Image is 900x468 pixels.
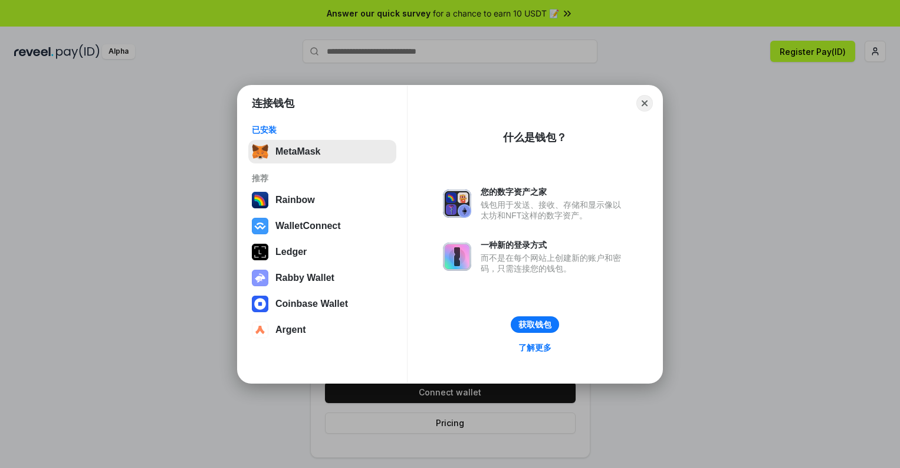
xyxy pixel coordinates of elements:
button: Close [636,95,653,112]
div: Ledger [275,247,307,257]
img: svg+xml,%3Csvg%20width%3D%2228%22%20height%3D%2228%22%20viewBox%3D%220%200%2028%2028%22%20fill%3D... [252,218,268,234]
div: Argent [275,325,306,335]
h1: 连接钱包 [252,96,294,110]
div: Rabby Wallet [275,273,334,283]
div: 推荐 [252,173,393,184]
img: svg+xml,%3Csvg%20xmlns%3D%22http%3A%2F%2Fwww.w3.org%2F2000%2Fsvg%22%20fill%3D%22none%22%20viewBox... [443,243,471,271]
div: 而不是在每个网站上创建新的账户和密码，只需连接您的钱包。 [481,253,627,274]
img: svg+xml,%3Csvg%20width%3D%2228%22%20height%3D%2228%22%20viewBox%3D%220%200%2028%2028%22%20fill%3D... [252,296,268,312]
button: WalletConnect [248,214,396,238]
button: Coinbase Wallet [248,292,396,316]
button: 获取钱包 [511,316,559,333]
button: Argent [248,318,396,342]
div: 已安装 [252,125,393,135]
div: Rainbow [275,195,315,205]
img: svg+xml,%3Csvg%20fill%3D%22none%22%20height%3D%2233%22%20viewBox%3D%220%200%2035%2033%22%20width%... [252,143,268,160]
div: 获取钱包 [518,319,551,330]
img: svg+xml,%3Csvg%20width%3D%2228%22%20height%3D%2228%22%20viewBox%3D%220%200%2028%2028%22%20fill%3D... [252,322,268,338]
div: 钱包用于发送、接收、存储和显示像以太坊和NFT这样的数字资产。 [481,199,627,221]
button: Rabby Wallet [248,266,396,290]
img: svg+xml,%3Csvg%20xmlns%3D%22http%3A%2F%2Fwww.w3.org%2F2000%2Fsvg%22%20fill%3D%22none%22%20viewBox... [443,189,471,218]
div: 您的数字资产之家 [481,186,627,197]
div: 了解更多 [518,342,551,353]
a: 了解更多 [511,340,559,355]
img: svg+xml,%3Csvg%20xmlns%3D%22http%3A%2F%2Fwww.w3.org%2F2000%2Fsvg%22%20fill%3D%22none%22%20viewBox... [252,270,268,286]
div: Coinbase Wallet [275,299,348,309]
div: 什么是钱包？ [503,130,567,145]
button: MetaMask [248,140,396,163]
button: Ledger [248,240,396,264]
img: svg+xml,%3Csvg%20width%3D%22120%22%20height%3D%22120%22%20viewBox%3D%220%200%20120%20120%22%20fil... [252,192,268,208]
div: 一种新的登录方式 [481,240,627,250]
img: svg+xml,%3Csvg%20xmlns%3D%22http%3A%2F%2Fwww.w3.org%2F2000%2Fsvg%22%20width%3D%2228%22%20height%3... [252,244,268,260]
div: WalletConnect [275,221,341,231]
button: Rainbow [248,188,396,212]
div: MetaMask [275,146,320,157]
